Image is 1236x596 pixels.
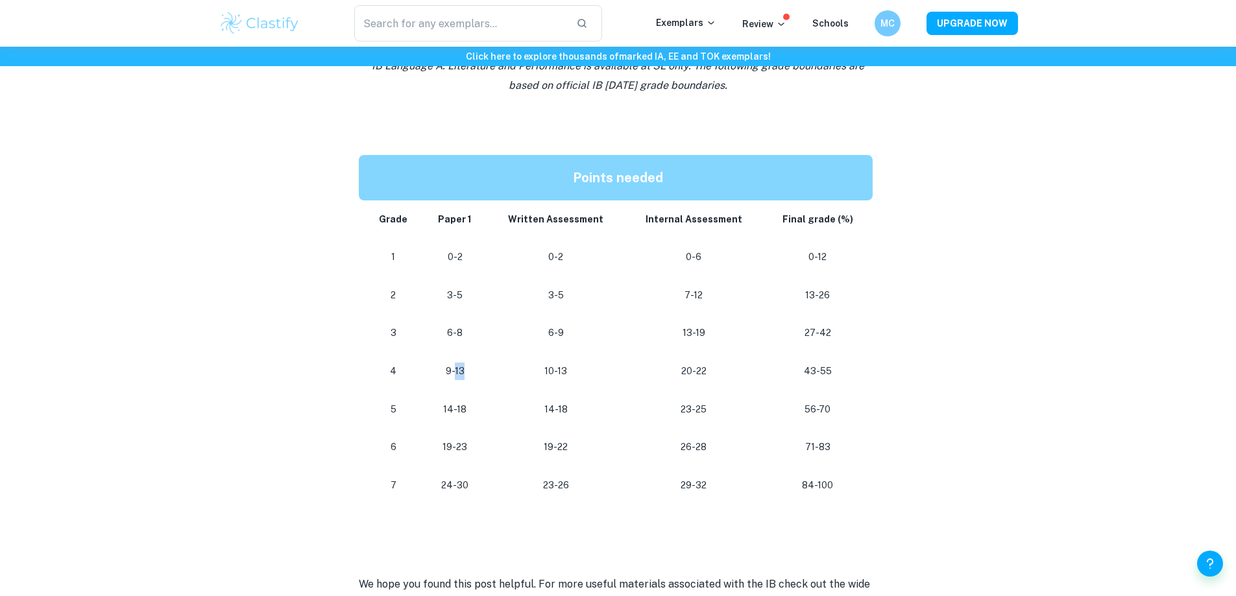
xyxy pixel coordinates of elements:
p: 24-30 [433,477,477,494]
p: 3 [374,324,413,342]
p: 43-55 [773,363,862,380]
p: 0-6 [635,248,753,266]
p: 0-2 [498,248,614,266]
h6: Click here to explore thousands of marked IA, EE and TOK exemplars ! [3,49,1233,64]
p: 13-26 [773,287,862,304]
p: 14-18 [433,401,477,418]
p: 9-13 [433,363,477,380]
p: 10-13 [498,363,614,380]
p: 71-83 [773,438,862,456]
p: 23-26 [498,477,614,494]
p: Exemplars [656,16,716,30]
button: MC [875,10,901,36]
button: Help and Feedback [1197,551,1223,577]
strong: Written Assessment [508,214,603,224]
p: 20-22 [635,363,753,380]
p: 6-9 [498,324,614,342]
strong: Internal Assessment [646,214,742,224]
p: 84-100 [773,477,862,494]
strong: Points needed [573,170,663,185]
p: 26-28 [635,438,753,456]
p: 5 [374,401,413,418]
p: 29-32 [635,477,753,494]
p: 7 [374,477,413,494]
p: 19-22 [498,438,614,456]
p: 23-25 [635,401,753,418]
p: 2 [374,287,413,304]
p: 4 [374,363,413,380]
p: 6-8 [433,324,477,342]
p: 56-70 [773,401,862,418]
i: IB Language A: Literature and Performance is available at SL only. The following grade boundaries... [372,60,864,91]
p: 3-5 [433,287,477,304]
p: 13-19 [635,324,753,342]
strong: Paper 1 [438,214,472,224]
p: Review [742,17,786,31]
p: 0-2 [433,248,477,266]
button: UPGRADE NOW [927,12,1018,35]
img: Clastify logo [219,10,301,36]
p: 6 [374,438,413,456]
h6: MC [880,16,895,30]
p: 14-18 [498,401,614,418]
p: 3-5 [498,287,614,304]
strong: Final grade (%) [782,214,853,224]
a: Schools [812,18,849,29]
p: 1 [374,248,413,266]
p: 0-12 [773,248,862,266]
strong: Grade [379,214,407,224]
p: 7-12 [635,287,753,304]
p: 27-42 [773,324,862,342]
p: 19-23 [433,438,477,456]
input: Search for any exemplars... [354,5,566,42]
